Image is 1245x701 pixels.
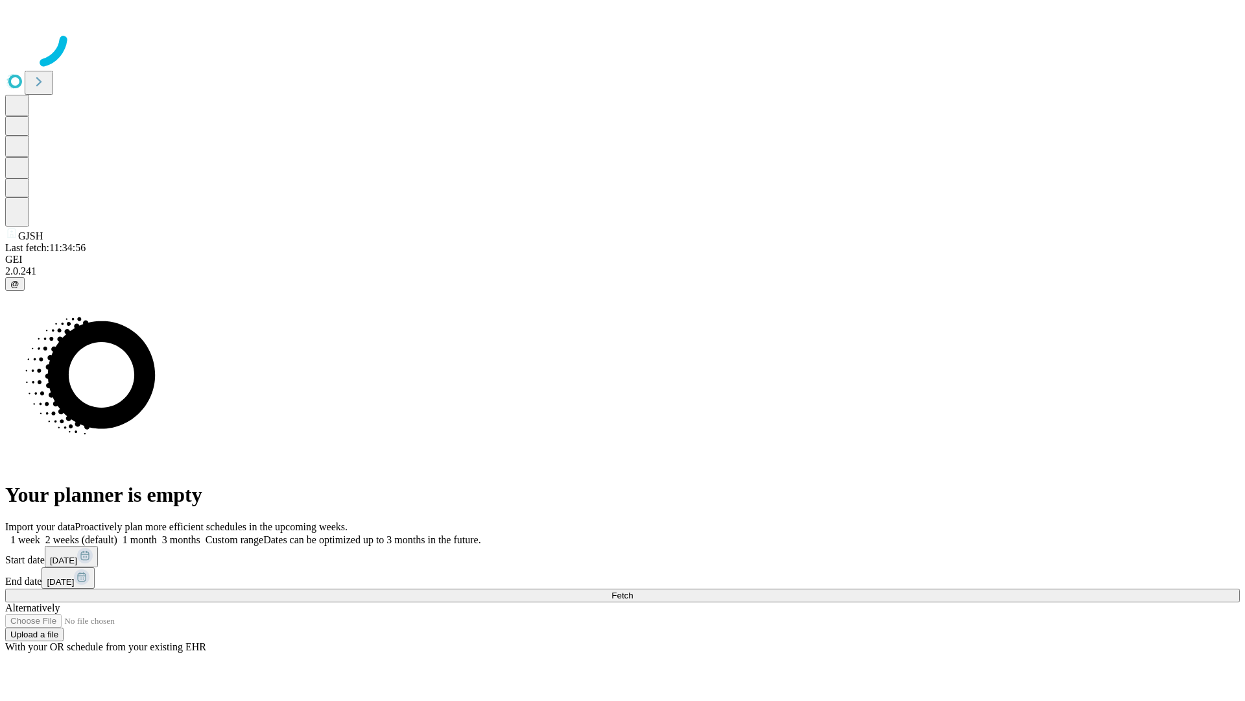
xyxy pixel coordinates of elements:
[10,534,40,545] span: 1 week
[206,534,263,545] span: Custom range
[5,628,64,641] button: Upload a file
[5,277,25,291] button: @
[263,534,480,545] span: Dates can be optimized up to 3 months in the future.
[50,556,77,565] span: [DATE]
[45,546,98,567] button: [DATE]
[611,591,633,600] span: Fetch
[5,567,1240,589] div: End date
[47,577,74,587] span: [DATE]
[5,483,1240,507] h1: Your planner is empty
[5,254,1240,265] div: GEI
[75,521,348,532] span: Proactively plan more efficient schedules in the upcoming weeks.
[123,534,157,545] span: 1 month
[5,602,60,613] span: Alternatively
[162,534,200,545] span: 3 months
[5,242,86,253] span: Last fetch: 11:34:56
[5,546,1240,567] div: Start date
[5,521,75,532] span: Import your data
[5,265,1240,277] div: 2.0.241
[41,567,95,589] button: [DATE]
[5,641,206,652] span: With your OR schedule from your existing EHR
[18,230,43,241] span: GJSH
[45,534,117,545] span: 2 weeks (default)
[10,279,19,289] span: @
[5,589,1240,602] button: Fetch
